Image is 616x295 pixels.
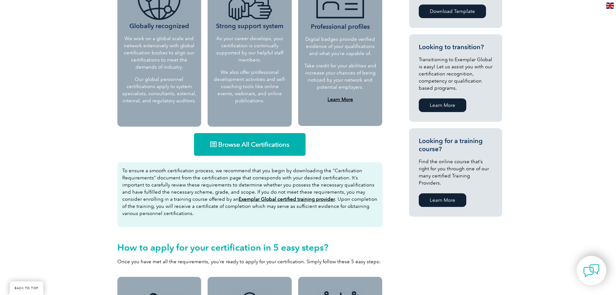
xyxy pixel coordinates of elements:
[419,56,492,92] p: Transitioning to Exemplar Global is easy! Let us assist you with our certification recognition, c...
[218,141,289,148] span: Browse All Certifications
[606,3,614,9] img: en
[304,36,377,57] p: Digital badges provide verified evidence of your qualifications and what you’re capable of.
[10,281,43,295] a: BACK TO TOP
[419,43,492,51] h3: Looking to transition?
[328,96,353,102] a: Learn More
[122,35,197,71] p: We work on a global scale and network extensively with global certification bodies to align our c...
[122,76,197,104] p: Our global personnel certifications apply to system specialists, consultants, external, internal,...
[419,158,492,187] p: Find the online course that’s right for you through one of our many certified Training Providers.
[583,263,600,279] img: contact-chat.png
[419,137,492,153] h3: Looking for a training course?
[419,5,486,18] a: Download Template
[117,258,383,265] p: Once you have met all the requirements, you’re ready to apply for your certification. Simply foll...
[122,167,378,217] p: To ensure a smooth certification process, we recommend that you begin by downloading the “Certifi...
[419,193,466,207] a: Learn More
[212,69,287,104] p: We also offer professional development activities and self-coaching tools like online events, web...
[419,98,466,112] a: Learn More
[304,62,377,91] p: Take credit for your abilities and increase your chances of being noticed by your network and pot...
[239,196,335,202] a: Exemplar Global certified training provider
[117,242,383,253] h2: How to apply for your certification in 5 easy steps?
[212,35,287,63] p: As your career develops, your certification is continually supported by our helpful staff members.
[194,133,306,156] a: Browse All Certifications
